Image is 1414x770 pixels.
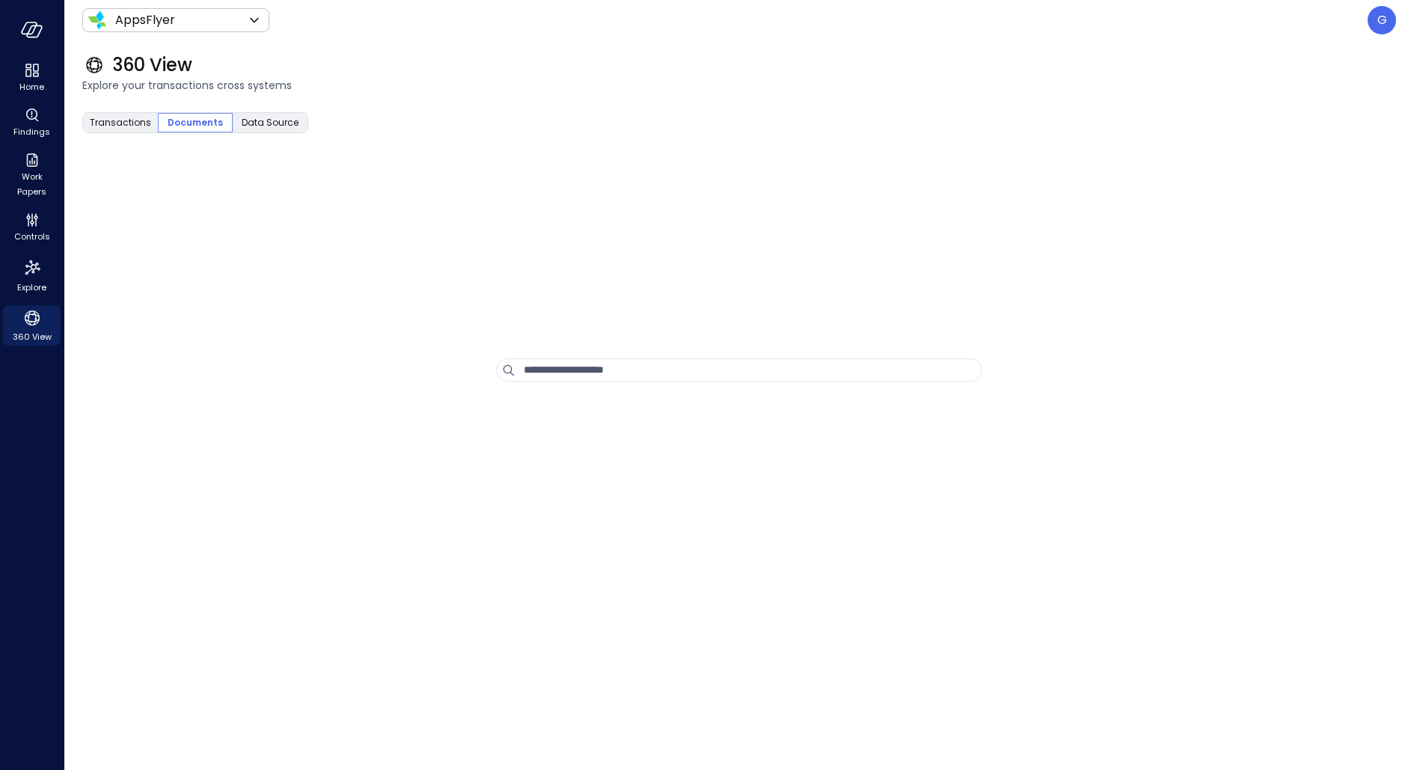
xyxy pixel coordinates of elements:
div: Explore [3,254,61,296]
div: 360 View [3,305,61,346]
span: Data Source [242,115,299,130]
span: Documents [168,115,223,130]
div: Work Papers [3,150,61,201]
img: Icon [88,11,106,29]
span: Explore [17,280,46,295]
div: Guy [1368,6,1396,34]
span: Home [19,79,44,94]
span: Transactions [90,115,151,130]
span: 360 View [13,329,52,344]
span: 360 View [112,53,192,77]
div: Home [3,60,61,96]
img: Documents [627,186,851,335]
span: Explore your transactions cross systems [82,77,1396,94]
div: Controls [3,210,61,245]
p: AppsFlyer [115,11,175,29]
div: Findings [3,105,61,141]
span: Work Papers [9,169,55,199]
span: Controls [14,229,50,244]
p: G [1377,11,1387,29]
span: Findings [13,124,50,139]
